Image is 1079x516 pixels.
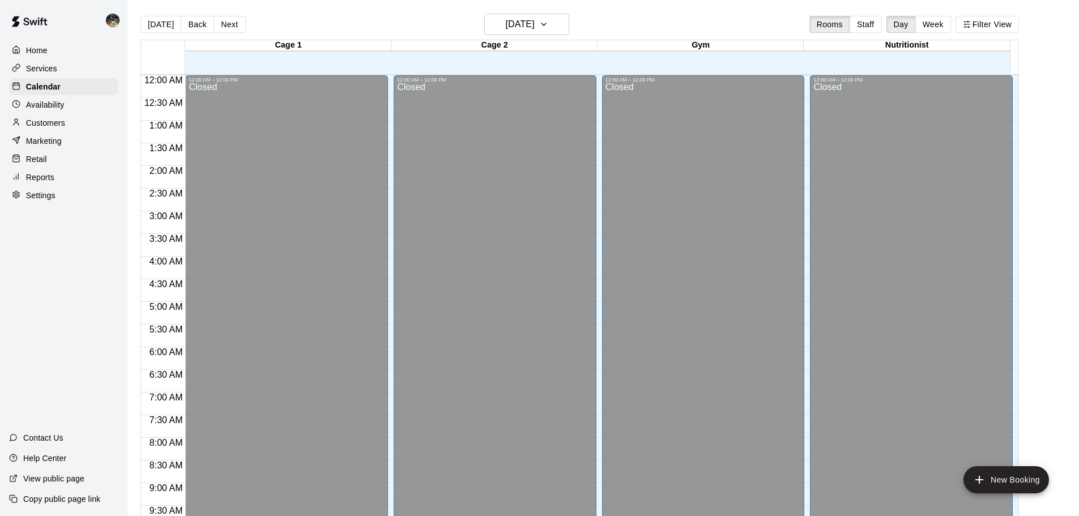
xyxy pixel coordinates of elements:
[26,172,54,183] p: Reports
[9,60,118,77] a: Services
[147,438,186,447] span: 8:00 AM
[147,257,186,266] span: 4:00 AM
[9,133,118,150] a: Marketing
[26,117,65,129] p: Customers
[804,40,1010,51] div: Nutritionist
[9,169,118,186] a: Reports
[850,16,882,33] button: Staff
[484,14,569,35] button: [DATE]
[147,302,186,312] span: 5:00 AM
[147,279,186,289] span: 4:30 AM
[147,506,186,515] span: 9:30 AM
[9,42,118,59] a: Home
[147,143,186,153] span: 1:30 AM
[26,45,48,56] p: Home
[142,98,186,108] span: 12:30 AM
[147,460,186,470] span: 8:30 AM
[147,189,186,198] span: 2:30 AM
[147,347,186,357] span: 6:00 AM
[9,151,118,168] a: Retail
[147,234,186,244] span: 3:30 AM
[104,9,127,32] div: Nolan Gilbert
[147,483,186,493] span: 9:00 AM
[147,393,186,402] span: 7:00 AM
[963,466,1049,493] button: add
[26,135,62,147] p: Marketing
[397,77,593,83] div: 12:00 AM – 12:00 PM
[26,153,47,165] p: Retail
[605,77,801,83] div: 12:00 AM – 12:00 PM
[147,370,186,379] span: 6:30 AM
[214,16,245,33] button: Next
[140,16,181,33] button: [DATE]
[26,81,61,92] p: Calendar
[106,14,120,27] img: Nolan Gilbert
[956,16,1019,33] button: Filter View
[9,96,118,113] a: Availability
[598,40,804,51] div: Gym
[147,166,186,176] span: 2:00 AM
[23,473,84,484] p: View public page
[23,432,63,443] p: Contact Us
[147,211,186,221] span: 3:00 AM
[391,40,598,51] div: Cage 2
[189,77,385,83] div: 12:00 AM – 12:00 PM
[147,121,186,130] span: 1:00 AM
[886,16,916,33] button: Day
[147,415,186,425] span: 7:30 AM
[9,187,118,204] a: Settings
[9,78,118,95] a: Calendar
[181,16,214,33] button: Back
[26,63,57,74] p: Services
[23,493,100,505] p: Copy public page link
[142,75,186,85] span: 12:00 AM
[809,16,850,33] button: Rooms
[915,16,951,33] button: Week
[147,325,186,334] span: 5:30 AM
[26,190,56,201] p: Settings
[23,453,66,464] p: Help Center
[506,16,535,32] h6: [DATE]
[26,99,65,110] p: Availability
[185,40,391,51] div: Cage 1
[9,114,118,131] a: Customers
[813,77,1009,83] div: 12:00 AM – 12:00 PM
